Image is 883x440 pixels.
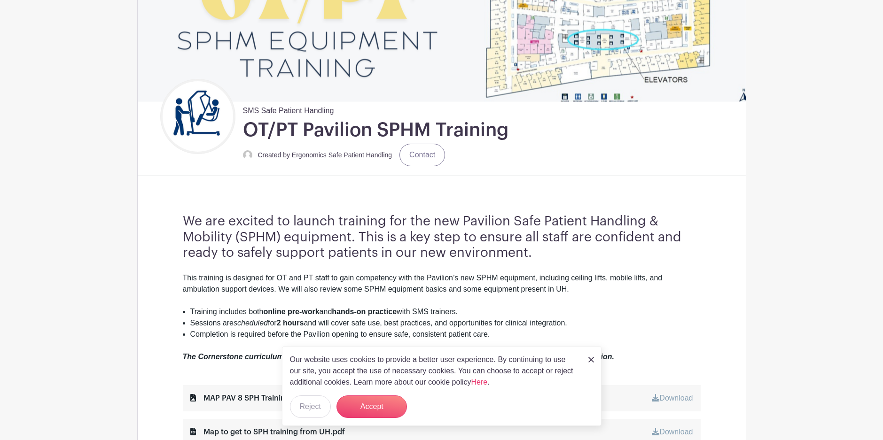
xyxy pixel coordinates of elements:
[471,378,488,386] a: Here
[290,354,578,388] p: Our website uses cookies to provide a better user experience. By continuing to use our site, you ...
[652,394,693,402] a: Download
[277,319,304,327] strong: 2 hours
[336,395,407,418] button: Accept
[263,308,319,316] strong: online pre-work
[234,319,268,327] em: scheduled
[399,144,445,166] a: Contact
[190,393,327,404] div: MAP PAV 8 SPH Training Room.jpg
[163,81,233,152] img: Untitled%20design.png
[652,428,693,436] a: Download
[190,329,701,340] li: Completion is required before the Pavilion opening to ensure safe, consistent patient care.
[183,272,701,306] div: This training is designed for OT and PT staff to gain competency with the Pavilion’s new SPHM equ...
[183,353,614,361] em: The Cornerstone curriculum "SPHM SMS PAV Training: OT/PT SAFE-C20125" is required prior to your h...
[243,118,508,142] h1: OT/PT Pavilion SPHM Training
[243,101,334,116] span: SMS Safe Patient Handling
[183,214,701,261] h3: We are excited to launch training for the new Pavilion Safe Patient Handling & Mobility (SPHM) eq...
[190,426,345,438] div: Map to get to SPH training from UH.pdf
[588,357,594,363] img: close_button-5f87c8562297e5c2d7936805f587ecaba9071eb48480494691a3f1689db116b3.svg
[332,308,397,316] strong: hands-on practice
[290,395,331,418] button: Reject
[190,306,701,317] li: Training includes both and with SMS trainers.
[243,150,252,160] img: default-ce2991bfa6775e67f084385cd625a349d9dcbb7a52a09fb2fda1e96e2d18dcdb.png
[190,317,701,329] li: Sessions are for and will cover safe use, best practices, and opportunities for clinical integrat...
[258,151,392,159] small: Created by Ergonomics Safe Patient Handling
